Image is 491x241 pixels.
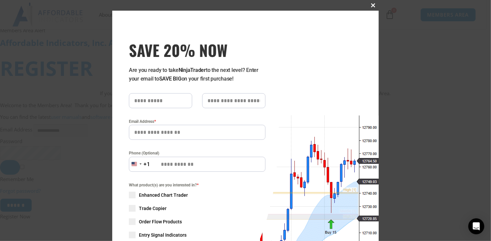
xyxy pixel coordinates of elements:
h3: SAVE 20% NOW [129,41,265,59]
label: Enhanced Chart Trader [129,192,265,198]
div: Open Intercom Messenger [468,218,484,234]
span: Trade Copier [139,205,167,212]
button: Selected country [129,157,150,172]
p: Are you ready to take to the next level? Enter your email to on your first purchase! [129,66,265,83]
span: What product(s) are you interested in? [129,182,265,188]
label: Order Flow Products [129,218,265,225]
span: Entry Signal Indicators [139,232,187,238]
label: Email Address [129,118,265,125]
span: Enhanced Chart Trader [139,192,188,198]
label: Phone (Optional) [129,150,265,156]
strong: NinjaTrader [179,67,206,73]
strong: SAVE BIG [159,76,182,82]
span: Order Flow Products [139,218,182,225]
label: Entry Signal Indicators [129,232,265,238]
div: +1 [144,160,150,169]
label: Trade Copier [129,205,265,212]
